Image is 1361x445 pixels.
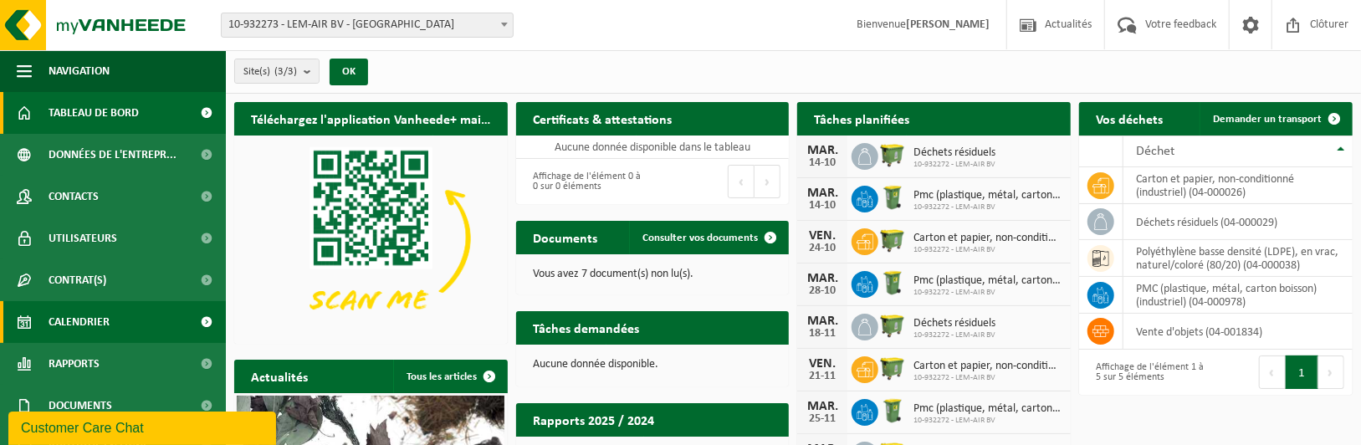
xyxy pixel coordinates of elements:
[1259,355,1286,389] button: Previous
[1087,354,1207,391] div: Affichage de l'élément 1 à 5 sur 5 éléments
[913,288,1062,298] span: 10-932272 - LEM-AIR BV
[878,311,907,340] img: WB-1100-HPE-GN-50
[913,146,995,160] span: Déchets résiduels
[913,416,1062,426] span: 10-932272 - LEM-AIR BV
[1136,145,1174,158] span: Déchet
[49,134,177,176] span: Données de l'entrepr...
[913,402,1062,416] span: Pmc (plastique, métal, carton boisson) (industriel)
[1123,167,1353,204] td: carton et papier, non-conditionné (industriel) (04-000026)
[234,136,508,340] img: Download de VHEPlus App
[806,328,839,340] div: 18-11
[806,144,839,157] div: MAR.
[1200,102,1351,136] a: Demander un transport
[906,18,990,31] strong: [PERSON_NAME]
[878,354,907,382] img: WB-1100-HPE-GN-50
[234,59,320,84] button: Site(s)(3/3)
[1286,355,1318,389] button: 1
[913,189,1062,202] span: Pmc (plastique, métal, carton boisson) (industriel)
[806,357,839,371] div: VEN.
[913,274,1062,288] span: Pmc (plastique, métal, carton boisson) (industriel)
[8,408,279,445] iframe: chat widget
[49,92,139,134] span: Tableau de bord
[1123,204,1353,240] td: déchets résiduels (04-000029)
[1123,277,1353,314] td: PMC (plastique, métal, carton boisson) (industriel) (04-000978)
[49,385,112,427] span: Documents
[806,413,839,425] div: 25-11
[806,200,839,212] div: 14-10
[516,311,656,344] h2: Tâches demandées
[806,400,839,413] div: MAR.
[913,232,1062,245] span: Carton et papier, non-conditionné (industriel)
[221,13,514,38] span: 10-932273 - LEM-AIR BV - ANDERLECHT
[516,102,688,135] h2: Certificats & attestations
[243,59,297,84] span: Site(s)
[878,269,907,297] img: WB-0240-HPE-GN-50
[234,360,325,392] h2: Actualités
[629,221,787,254] a: Consulter vos documents
[878,183,907,212] img: WB-0240-HPE-GN-50
[797,102,926,135] h2: Tâches planifiées
[1079,102,1179,135] h2: Vos déchets
[913,160,995,170] span: 10-932272 - LEM-AIR BV
[913,373,1062,383] span: 10-932272 - LEM-AIR BV
[755,165,780,198] button: Next
[806,157,839,169] div: 14-10
[806,243,839,254] div: 24-10
[728,165,755,198] button: Previous
[913,202,1062,212] span: 10-932272 - LEM-AIR BV
[274,66,297,77] count: (3/3)
[516,136,790,159] td: Aucune donnée disponible dans le tableau
[913,360,1062,373] span: Carton et papier, non-conditionné (industriel)
[642,233,758,243] span: Consulter vos documents
[1318,355,1344,389] button: Next
[49,50,110,92] span: Navigation
[806,371,839,382] div: 21-11
[1213,114,1322,125] span: Demander un transport
[234,102,508,135] h2: Téléchargez l'application Vanheede+ maintenant!
[222,13,513,37] span: 10-932273 - LEM-AIR BV - ANDERLECHT
[1123,240,1353,277] td: polyéthylène basse densité (LDPE), en vrac, naturel/coloré (80/20) (04-000038)
[806,187,839,200] div: MAR.
[806,229,839,243] div: VEN.
[516,221,614,253] h2: Documents
[913,245,1062,255] span: 10-932272 - LEM-AIR BV
[1123,314,1353,350] td: vente d'objets (04-001834)
[806,285,839,297] div: 28-10
[878,396,907,425] img: WB-0240-HPE-GN-50
[49,343,100,385] span: Rapports
[393,360,506,393] a: Tous les articles
[49,259,106,301] span: Contrat(s)
[533,269,773,280] p: Vous avez 7 document(s) non lu(s).
[913,330,995,340] span: 10-932272 - LEM-AIR BV
[878,141,907,169] img: WB-1100-HPE-GN-50
[330,59,368,85] button: OK
[49,301,110,343] span: Calendrier
[878,226,907,254] img: WB-1100-HPE-GN-50
[524,163,644,200] div: Affichage de l'élément 0 à 0 sur 0 éléments
[533,359,773,371] p: Aucune donnée disponible.
[806,315,839,328] div: MAR.
[49,217,117,259] span: Utilisateurs
[806,272,839,285] div: MAR.
[49,176,99,217] span: Contacts
[913,317,995,330] span: Déchets résiduels
[516,403,671,436] h2: Rapports 2025 / 2024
